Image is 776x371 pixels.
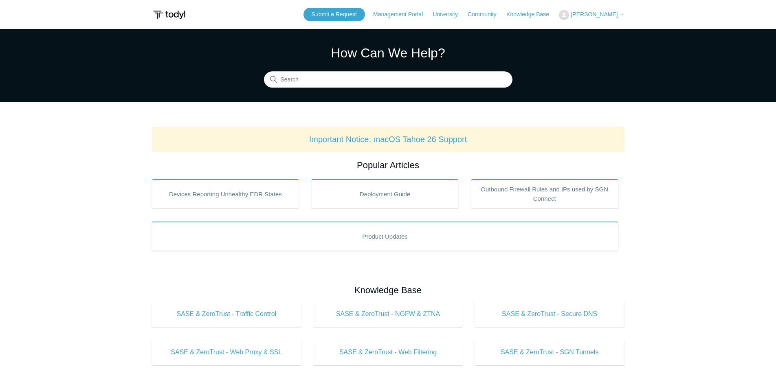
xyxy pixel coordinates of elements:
button: [PERSON_NAME] [559,10,624,20]
h1: How Can We Help? [264,43,512,63]
a: SASE & ZeroTrust - Traffic Control [152,301,301,327]
a: Product Updates [152,222,618,251]
a: Devices Reporting Unhealthy EDR States [152,179,299,209]
a: Management Portal [373,10,431,19]
a: Submit a Request [303,8,365,21]
span: SASE & ZeroTrust - SGN Tunnels [487,347,612,357]
span: SASE & ZeroTrust - Web Filtering [325,347,451,357]
a: Outbound Firewall Rules and IPs used by SGN Connect [471,179,618,209]
a: Important Notice: macOS Tahoe 26 Support [309,135,467,144]
h2: Knowledge Base [152,283,624,297]
span: SASE & ZeroTrust - Web Proxy & SSL [164,347,289,357]
a: Knowledge Base [506,10,557,19]
span: [PERSON_NAME] [571,11,618,18]
a: SASE & ZeroTrust - Web Filtering [313,339,463,365]
a: SASE & ZeroTrust - NGFW & ZTNA [313,301,463,327]
span: SASE & ZeroTrust - Traffic Control [164,309,289,319]
a: SASE & ZeroTrust - SGN Tunnels [475,339,624,365]
a: SASE & ZeroTrust - Web Proxy & SSL [152,339,301,365]
a: SASE & ZeroTrust - Secure DNS [475,301,624,327]
img: Todyl Support Center Help Center home page [152,7,187,22]
a: Deployment Guide [311,179,459,209]
h2: Popular Articles [152,158,624,172]
a: University [433,10,466,19]
span: SASE & ZeroTrust - Secure DNS [487,309,612,319]
span: SASE & ZeroTrust - NGFW & ZTNA [325,309,451,319]
a: Community [468,10,505,19]
input: Search [264,72,512,88]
